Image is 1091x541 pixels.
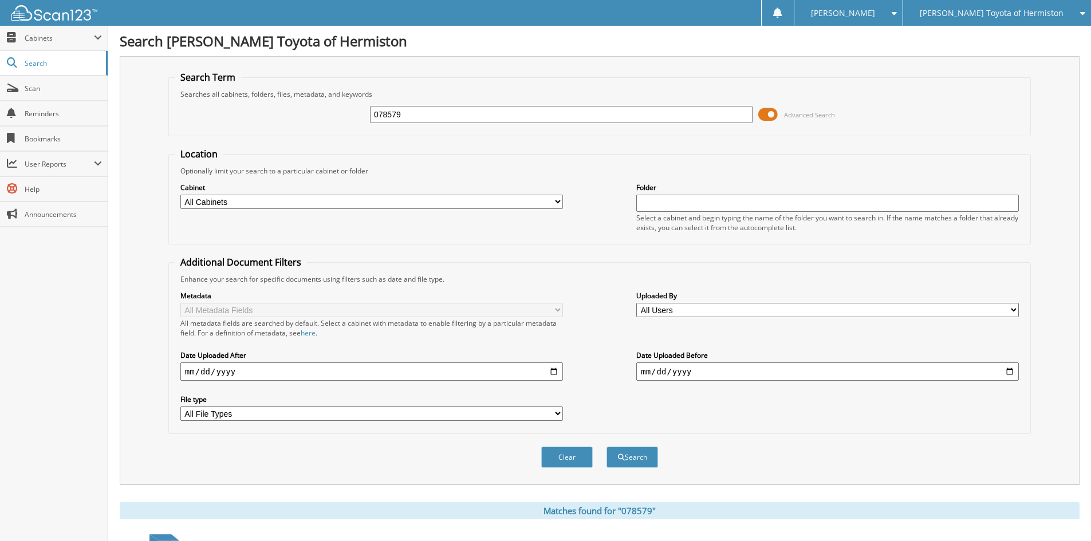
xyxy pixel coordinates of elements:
[636,213,1019,232] div: Select a cabinet and begin typing the name of the folder you want to search in. If the name match...
[180,318,563,338] div: All metadata fields are searched by default. Select a cabinet with metadata to enable filtering b...
[25,134,102,144] span: Bookmarks
[175,89,1025,99] div: Searches all cabinets, folders, files, metadata, and keywords
[636,291,1019,301] label: Uploaded By
[25,33,94,43] span: Cabinets
[180,394,563,404] label: File type
[784,110,835,119] span: Advanced Search
[636,183,1019,192] label: Folder
[120,502,1080,519] div: Matches found for "078579"
[120,31,1080,50] h1: Search [PERSON_NAME] Toyota of Hermiston
[25,159,94,169] span: User Reports
[25,210,102,219] span: Announcements
[25,184,102,194] span: Help
[175,166,1025,176] div: Optionally limit your search to a particular cabinet or folder
[606,447,658,468] button: Search
[636,350,1019,360] label: Date Uploaded Before
[180,291,563,301] label: Metadata
[25,84,102,93] span: Scan
[811,10,875,17] span: [PERSON_NAME]
[25,109,102,119] span: Reminders
[541,447,593,468] button: Clear
[301,328,316,338] a: here
[180,183,563,192] label: Cabinet
[180,350,563,360] label: Date Uploaded After
[920,10,1064,17] span: [PERSON_NAME] Toyota of Hermiston
[25,58,100,68] span: Search
[11,5,97,21] img: scan123-logo-white.svg
[175,274,1025,284] div: Enhance your search for specific documents using filters such as date and file type.
[636,362,1019,381] input: end
[180,362,563,381] input: start
[175,256,307,268] legend: Additional Document Filters
[175,148,223,160] legend: Location
[175,71,241,84] legend: Search Term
